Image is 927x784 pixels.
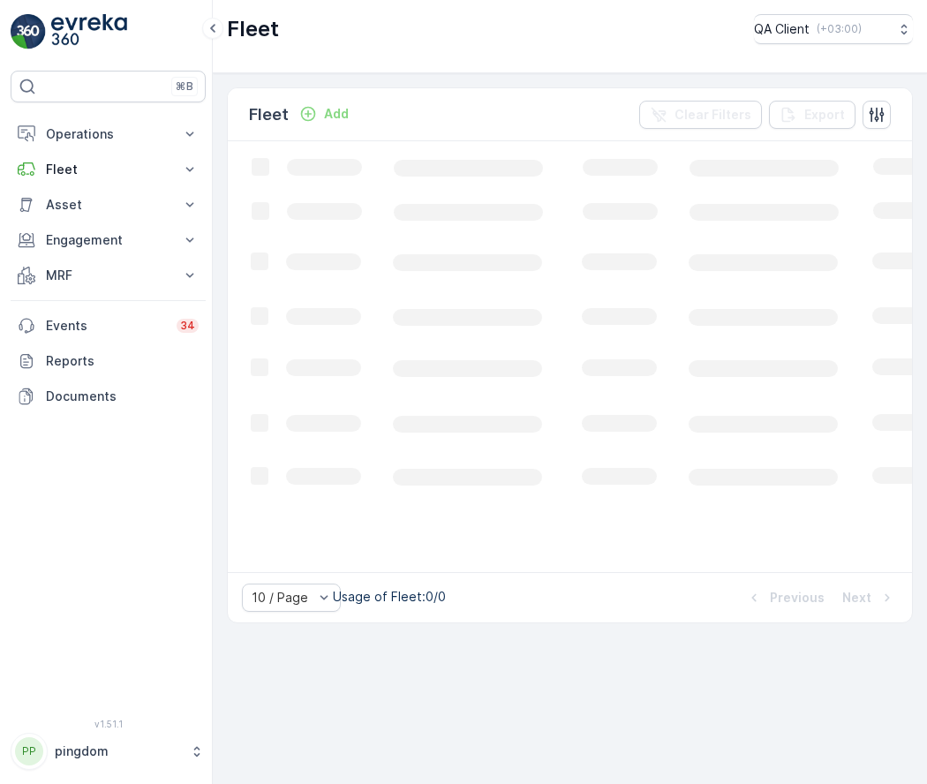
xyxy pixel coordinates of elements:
[769,101,855,129] button: Export
[292,103,356,124] button: Add
[11,14,46,49] img: logo
[743,587,826,608] button: Previous
[11,719,206,729] span: v 1.51.1
[46,317,166,335] p: Events
[46,231,170,249] p: Engagement
[817,22,862,36] p: ( +03:00 )
[15,737,43,765] div: PP
[55,743,181,760] p: pingdom
[324,105,349,123] p: Add
[11,187,206,222] button: Asset
[11,258,206,293] button: MRF
[11,379,206,414] a: Documents
[11,222,206,258] button: Engagement
[639,101,762,129] button: Clear Filters
[227,15,279,43] p: Fleet
[11,343,206,379] a: Reports
[176,79,193,94] p: ⌘B
[249,102,289,127] p: Fleet
[770,589,825,607] p: Previous
[754,14,913,44] button: QA Client(+03:00)
[51,14,127,49] img: logo_light-DOdMpM7g.png
[754,20,810,38] p: QA Client
[840,587,898,608] button: Next
[46,125,170,143] p: Operations
[46,388,199,405] p: Documents
[46,352,199,370] p: Reports
[333,588,446,606] p: Usage of Fleet : 0/0
[675,106,751,124] p: Clear Filters
[11,733,206,770] button: PPpingdom
[46,267,170,284] p: MRF
[842,589,871,607] p: Next
[46,161,170,178] p: Fleet
[11,117,206,152] button: Operations
[11,308,206,343] a: Events34
[46,196,170,214] p: Asset
[180,319,195,333] p: 34
[804,106,845,124] p: Export
[11,152,206,187] button: Fleet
